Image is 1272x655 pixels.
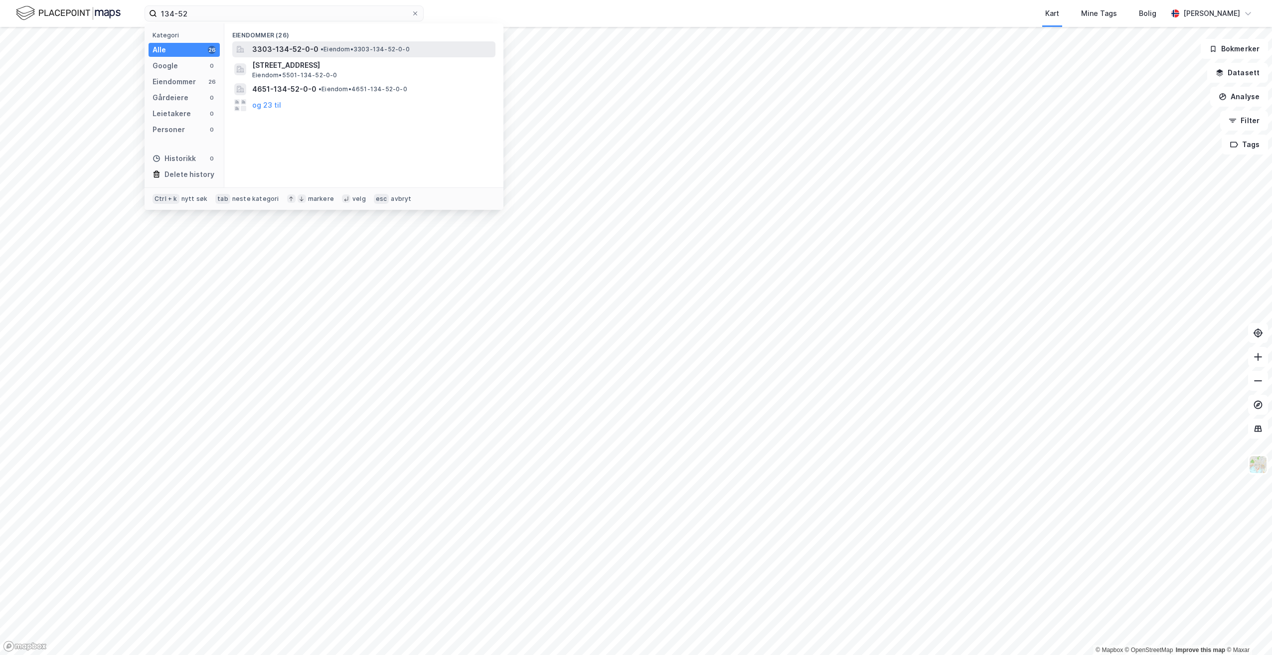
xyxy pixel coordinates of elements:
span: Eiendom • 4651-134-52-0-0 [318,85,407,93]
div: Leietakere [153,108,191,120]
div: 0 [208,155,216,163]
img: logo.f888ab2527a4732fd821a326f86c7f29.svg [16,4,121,22]
div: Personer [153,124,185,136]
div: Historikk [153,153,196,164]
input: Søk på adresse, matrikkel, gårdeiere, leietakere eller personer [157,6,411,21]
div: Kategori [153,31,220,39]
div: Eiendommer (26) [224,23,503,41]
button: og 23 til [252,99,281,111]
span: Eiendom • 5501-134-52-0-0 [252,71,337,79]
div: markere [308,195,334,203]
div: Eiendommer [153,76,196,88]
div: avbryt [391,195,411,203]
a: OpenStreetMap [1125,647,1173,654]
div: 26 [208,46,216,54]
div: tab [215,194,230,204]
div: velg [352,195,366,203]
div: Bolig [1139,7,1156,19]
div: 0 [208,110,216,118]
div: nytt søk [181,195,208,203]
a: Mapbox [1096,647,1123,654]
span: [STREET_ADDRESS] [252,59,491,71]
button: Datasett [1207,63,1268,83]
div: Kontrollprogram for chat [1222,607,1272,655]
a: Improve this map [1176,647,1225,654]
span: • [318,85,321,93]
div: esc [374,194,389,204]
iframe: Chat Widget [1222,607,1272,655]
div: Ctrl + k [153,194,179,204]
div: Kart [1045,7,1059,19]
div: neste kategori [232,195,279,203]
span: • [320,45,323,53]
div: Mine Tags [1081,7,1117,19]
div: [PERSON_NAME] [1183,7,1240,19]
a: Mapbox homepage [3,641,47,652]
button: Bokmerker [1201,39,1268,59]
button: Filter [1220,111,1268,131]
div: 26 [208,78,216,86]
div: Alle [153,44,166,56]
span: 3303-134-52-0-0 [252,43,318,55]
button: Analyse [1210,87,1268,107]
span: 4651-134-52-0-0 [252,83,317,95]
span: Eiendom • 3303-134-52-0-0 [320,45,410,53]
div: 0 [208,126,216,134]
div: Delete history [164,168,214,180]
div: Gårdeiere [153,92,188,104]
button: Tags [1222,135,1268,155]
div: Google [153,60,178,72]
img: Z [1249,455,1268,474]
div: 0 [208,94,216,102]
div: 0 [208,62,216,70]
